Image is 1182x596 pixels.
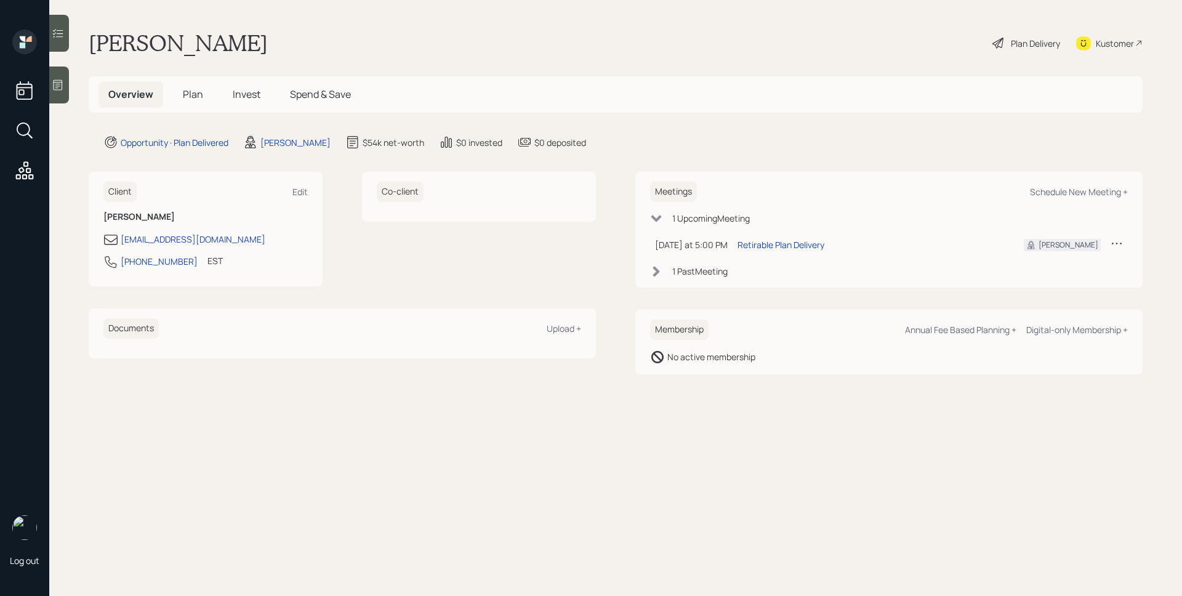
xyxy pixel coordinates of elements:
[547,323,581,334] div: Upload +
[1011,37,1060,50] div: Plan Delivery
[534,136,586,149] div: $0 deposited
[108,87,153,101] span: Overview
[12,515,37,540] img: james-distasi-headshot.png
[103,212,308,222] h6: [PERSON_NAME]
[233,87,260,101] span: Invest
[650,320,709,340] h6: Membership
[1026,324,1128,336] div: Digital-only Membership +
[363,136,424,149] div: $54k net-worth
[377,182,424,202] h6: Co-client
[292,186,308,198] div: Edit
[183,87,203,101] span: Plan
[1096,37,1134,50] div: Kustomer
[89,30,268,57] h1: [PERSON_NAME]
[1039,240,1098,251] div: [PERSON_NAME]
[672,212,750,225] div: 1 Upcoming Meeting
[456,136,502,149] div: $0 invested
[655,238,728,251] div: [DATE] at 5:00 PM
[207,254,223,267] div: EST
[905,324,1016,336] div: Annual Fee Based Planning +
[121,255,198,268] div: [PHONE_NUMBER]
[290,87,351,101] span: Spend & Save
[10,555,39,566] div: Log out
[650,182,697,202] h6: Meetings
[738,238,824,251] div: Retirable Plan Delivery
[667,350,755,363] div: No active membership
[103,318,159,339] h6: Documents
[260,136,331,149] div: [PERSON_NAME]
[103,182,137,202] h6: Client
[121,233,265,246] div: [EMAIL_ADDRESS][DOMAIN_NAME]
[1030,186,1128,198] div: Schedule New Meeting +
[672,265,728,278] div: 1 Past Meeting
[121,136,228,149] div: Opportunity · Plan Delivered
